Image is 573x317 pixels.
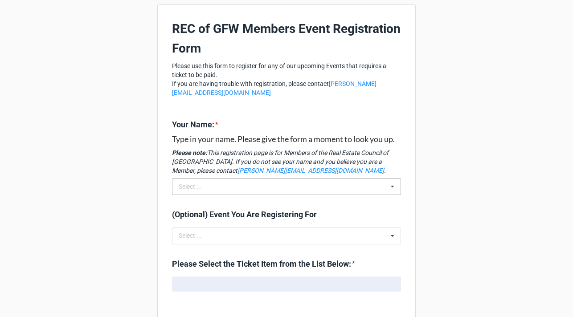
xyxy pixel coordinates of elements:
b: REC of GFW Members Event Registration Form [172,21,401,56]
label: (Optional) Event You Are Registering For [172,208,317,221]
a: [PERSON_NAME][EMAIL_ADDRESS][DOMAIN_NAME] [237,167,384,174]
p: Please use this form to register for any of our upcoming Events that requires a ticket to be paid... [172,61,401,97]
em: This registration page is for Members of the Real Estate Council of [GEOGRAPHIC_DATA]. If you do ... [172,149,389,174]
div: Select ... [176,182,215,192]
h3: Type in your name. Please give the form a moment to look you up. [172,134,401,144]
div: Select ... [176,231,215,241]
label: Please Select the Ticket Item from the List Below: [172,258,351,270]
label: Your Name: [172,118,214,131]
strong: Please note: [172,149,207,156]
